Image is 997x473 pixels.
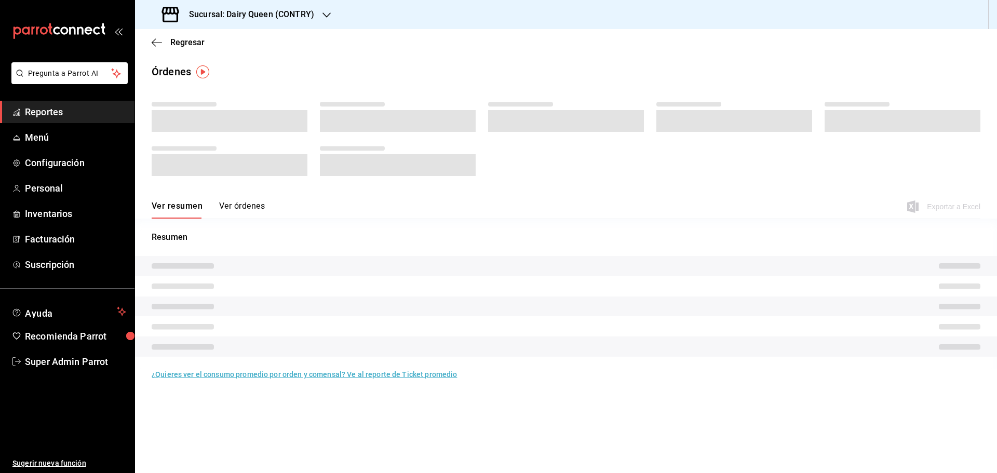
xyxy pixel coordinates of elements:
button: Regresar [152,37,205,47]
span: Reportes [25,105,126,119]
span: Menú [25,130,126,144]
a: Pregunta a Parrot AI [7,75,128,86]
div: Órdenes [152,64,191,79]
img: Tooltip marker [196,65,209,78]
span: Personal [25,181,126,195]
button: open_drawer_menu [114,27,123,35]
span: Recomienda Parrot [25,329,126,343]
a: ¿Quieres ver el consumo promedio por orden y comensal? Ve al reporte de Ticket promedio [152,370,457,379]
span: Pregunta a Parrot AI [28,68,112,79]
p: Resumen [152,231,980,244]
button: Ver órdenes [219,201,265,219]
h3: Sucursal: Dairy Queen (CONTRY) [181,8,314,21]
span: Regresar [170,37,205,47]
span: Sugerir nueva función [12,458,126,469]
span: Super Admin Parrot [25,355,126,369]
span: Facturación [25,232,126,246]
span: Inventarios [25,207,126,221]
button: Ver resumen [152,201,203,219]
span: Configuración [25,156,126,170]
button: Pregunta a Parrot AI [11,62,128,84]
span: Ayuda [25,305,113,318]
div: navigation tabs [152,201,265,219]
span: Suscripción [25,258,126,272]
